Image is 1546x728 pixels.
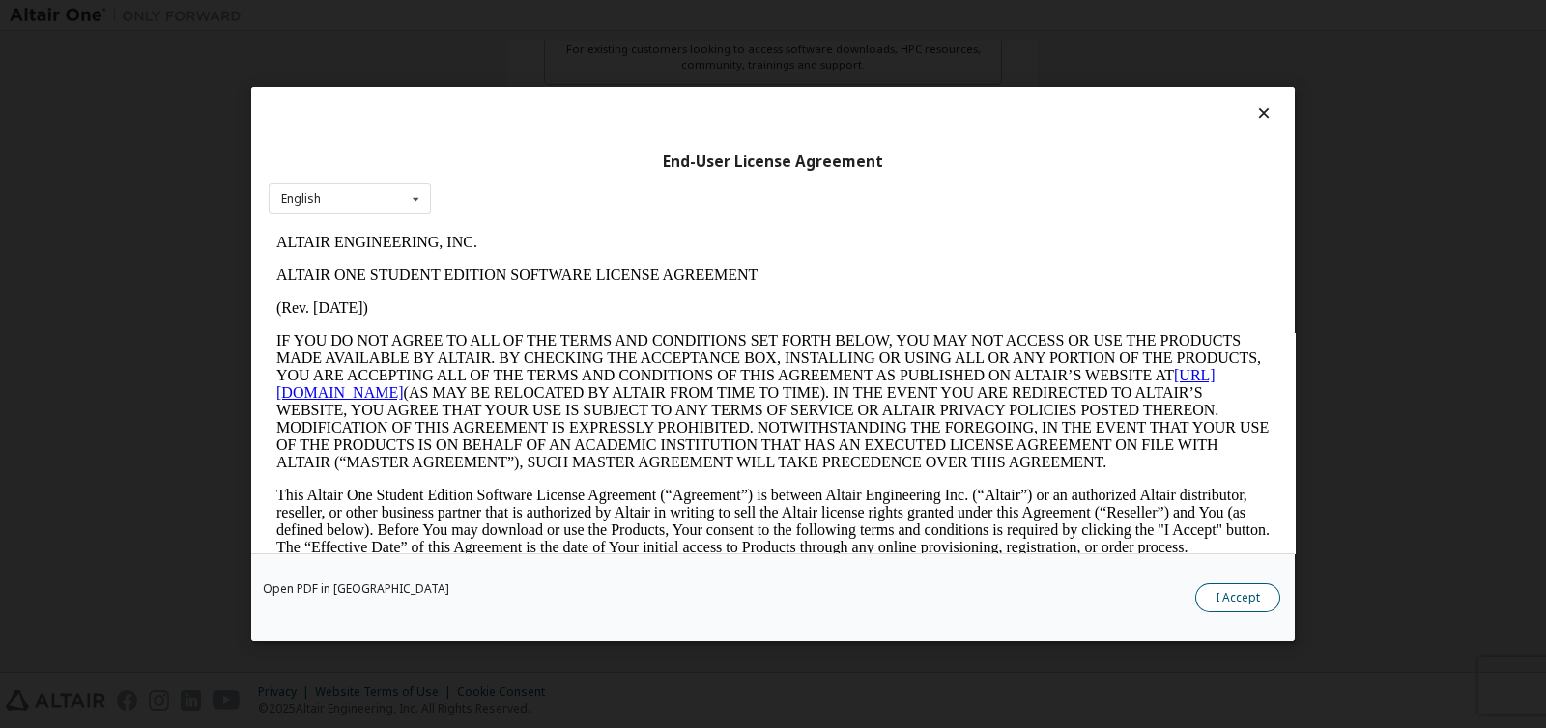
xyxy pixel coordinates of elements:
p: IF YOU DO NOT AGREE TO ALL OF THE TERMS AND CONDITIONS SET FORTH BELOW, YOU MAY NOT ACCESS OR USE... [8,106,1001,245]
button: I Accept [1195,583,1280,612]
p: (Rev. [DATE]) [8,73,1001,91]
p: ALTAIR ENGINEERING, INC. [8,8,1001,25]
p: This Altair One Student Edition Software License Agreement (“Agreement”) is between Altair Engine... [8,261,1001,330]
a: [URL][DOMAIN_NAME] [8,141,947,175]
div: English [281,193,321,205]
div: End-User License Agreement [269,153,1277,172]
p: ALTAIR ONE STUDENT EDITION SOFTWARE LICENSE AGREEMENT [8,41,1001,58]
a: Open PDF in [GEOGRAPHIC_DATA] [263,583,449,595]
